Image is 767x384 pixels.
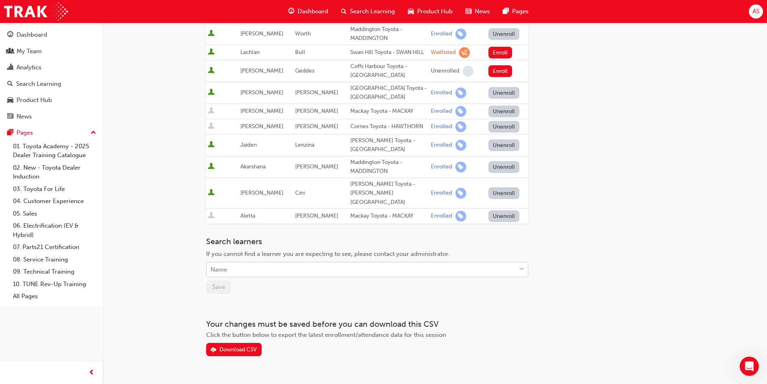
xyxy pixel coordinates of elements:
[350,84,428,102] div: [GEOGRAPHIC_DATA] Toyota - [GEOGRAPHIC_DATA]
[3,77,99,91] a: Search Learning
[208,122,215,131] span: User is inactive
[211,265,227,274] div: Name
[463,66,473,77] span: learningRecordVerb_NONE-icon
[431,49,456,56] div: Waitlisted
[431,67,459,75] div: Unenrolled
[3,26,99,125] button: DashboardMy TeamAnalyticsSearch LearningProduct HubNews
[91,128,96,138] span: up-icon
[350,158,428,176] div: Maddington Toyota - MADDINGTON
[475,7,490,16] span: News
[240,212,255,219] span: Aletta
[10,140,99,162] a: 01. Toyota Academy - 2025 Dealer Training Catalogue
[3,125,99,140] button: Pages
[208,163,215,171] span: User is active
[431,123,452,131] div: Enrolled
[240,123,283,130] span: [PERSON_NAME]
[7,48,13,55] span: people-icon
[350,107,428,116] div: Mackay Toyota - MACKAY
[240,67,283,74] span: [PERSON_NAME]
[7,64,13,71] span: chart-icon
[7,113,13,120] span: news-icon
[10,290,99,303] a: All Pages
[295,30,311,37] span: Worth
[350,122,428,131] div: Cornes Toyota - HAWTHORN
[350,7,395,16] span: Search Learning
[455,29,466,39] span: learningRecordVerb_ENROLL-icon
[17,95,52,105] div: Product Hub
[488,65,513,77] button: Enroll
[295,189,305,196] span: Cini
[488,161,520,173] button: Unenroll
[455,87,466,98] span: learningRecordVerb_ENROLL-icon
[3,93,99,108] a: Product Hub
[455,106,466,117] span: learningRecordVerb_ENROLL-icon
[740,357,759,376] iframe: Intercom live chat
[488,210,520,222] button: Unenroll
[240,30,283,37] span: [PERSON_NAME]
[10,266,99,278] a: 09. Technical Training
[17,63,41,72] div: Analytics
[3,60,99,75] a: Analytics
[7,129,13,137] span: pages-icon
[512,7,529,16] span: Pages
[240,189,283,196] span: [PERSON_NAME]
[212,283,225,291] span: Save
[206,343,262,356] button: Download CSV
[496,3,535,20] a: pages-iconPages
[16,79,61,89] div: Search Learning
[455,121,466,132] span: learningRecordVerb_ENROLL-icon
[10,195,99,208] a: 04. Customer Experience
[295,67,314,74] span: Geddes
[401,3,459,20] a: car-iconProduct Hub
[240,163,266,170] span: Akarshana
[431,163,452,171] div: Enrolled
[431,212,452,220] div: Enrolled
[341,6,347,17] span: search-icon
[208,141,215,149] span: User is active
[206,250,450,257] span: If you cannot find a learner you are expecting to see, please contact your administrator.
[295,163,338,170] span: [PERSON_NAME]
[17,30,47,39] div: Dashboard
[295,89,338,96] span: [PERSON_NAME]
[208,48,215,56] span: User is active
[208,107,215,115] span: User is inactive
[350,48,428,57] div: Swan Hill Toyota - SWAN HILL
[4,2,68,21] img: Trak
[7,31,13,39] span: guage-icon
[208,89,215,97] span: User is active
[240,89,283,96] span: [PERSON_NAME]
[350,180,428,207] div: [PERSON_NAME] Toyota - [PERSON_NAME][GEOGRAPHIC_DATA]
[10,253,99,266] a: 08. Service Training
[10,241,99,253] a: 07. Parts21 Certification
[7,81,13,88] span: search-icon
[519,264,525,275] span: down-icon
[295,212,338,219] span: [PERSON_NAME]
[10,183,99,195] a: 03. Toyota For Life
[10,162,99,183] a: 02. New - Toyota Dealer Induction
[240,108,283,114] span: [PERSON_NAME]
[488,106,520,117] button: Unenroll
[208,30,215,38] span: User is active
[408,6,414,17] span: car-icon
[431,141,452,149] div: Enrolled
[288,6,294,17] span: guage-icon
[455,140,466,151] span: learningRecordVerb_ENROLL-icon
[10,208,99,220] a: 05. Sales
[208,189,215,197] span: User is active
[3,109,99,124] a: News
[350,25,428,43] div: Maddington Toyota - MADDINGTON
[488,47,513,58] button: Enroll
[488,187,520,199] button: Unenroll
[455,188,466,199] span: learningRecordVerb_ENROLL-icon
[211,347,216,354] span: download-icon
[295,123,338,130] span: [PERSON_NAME]
[459,3,496,20] a: news-iconNews
[431,189,452,197] div: Enrolled
[295,49,305,56] span: Bull
[488,121,520,133] button: Unenroll
[488,87,520,99] button: Unenroll
[417,7,453,16] span: Product Hub
[455,211,466,222] span: learningRecordVerb_ENROLL-icon
[17,47,42,56] div: My Team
